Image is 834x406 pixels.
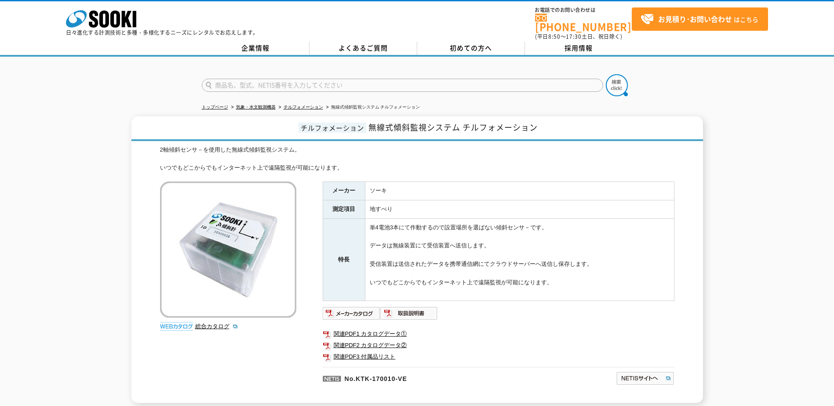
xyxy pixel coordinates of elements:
a: 取扱説明書 [380,312,438,319]
img: webカタログ [160,322,193,331]
p: No.KTK-170010-VE [323,367,531,388]
a: お見積り･お問い合わせはこちら [632,7,768,31]
a: よくあるご質問 [310,42,417,55]
input: 商品名、型式、NETIS番号を入力してください [202,79,603,92]
span: 17:30 [566,33,582,40]
a: 関連PDF2 カタログデータ② [323,340,674,351]
a: 関連PDF3 付属品リスト [323,351,674,362]
img: メーカーカタログ [323,306,380,320]
a: 採用情報 [525,42,633,55]
a: トップページ [202,105,228,109]
a: 企業情報 [202,42,310,55]
a: 気象・水文観測機器 [236,105,276,109]
div: 2軸傾斜センサ－を使用した無線式傾斜監視システム。 いつでもどこからでもインターネット上で遠隔監視が可能になります。 [160,145,674,173]
th: 特長 [323,218,365,301]
span: 8:50 [548,33,561,40]
li: 無線式傾斜監視システム チルフォメーション [324,103,420,112]
span: 無線式傾斜監視システム チルフォメーション [368,121,538,133]
th: 測定項目 [323,200,365,219]
td: ソーキ [365,182,674,200]
a: 初めての方へ [417,42,525,55]
span: はこちら [641,13,758,26]
a: 総合カタログ [195,323,238,330]
img: 取扱説明書 [380,306,438,320]
a: メーカーカタログ [323,312,380,319]
a: チルフォメーション [284,105,323,109]
strong: お見積り･お問い合わせ [658,14,732,24]
img: 無線式傾斜監視システム チルフォメーション [160,181,296,318]
th: メーカー [323,182,365,200]
span: チルフォメーション [299,123,366,133]
a: 関連PDF1 カタログデータ① [323,328,674,340]
span: (平日 ～ 土日、祝日除く) [535,33,622,40]
img: NETISサイトへ [616,371,674,385]
a: [PHONE_NUMBER] [535,14,632,32]
td: 地すべり [365,200,674,219]
p: 日々進化する計測技術と多種・多様化するニーズにレンタルでお応えします。 [66,30,259,35]
img: btn_search.png [606,74,628,96]
span: 初めての方へ [450,43,492,53]
span: お電話でのお問い合わせは [535,7,632,13]
td: 単4電池3本にて作動するので設置場所を選ばない傾斜センサ－です。 データは無線装置にて受信装置へ送信します。 受信装置は送信されたデータを携帯通信網にてクラウドサーバーへ送信し保存します。 いつ... [365,218,674,301]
